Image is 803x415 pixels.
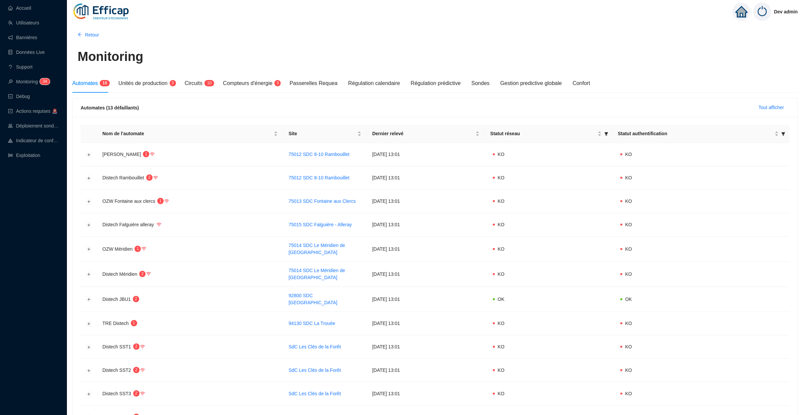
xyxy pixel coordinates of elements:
td: [DATE] 13:01 [367,287,485,312]
span: Site [288,130,356,137]
a: 75014 SDC Le Méridien de [GEOGRAPHIC_DATA] [288,243,345,255]
a: 92800 SDC [GEOGRAPHIC_DATA] [288,293,337,305]
span: KO [498,391,504,396]
span: KO [498,344,504,349]
a: 75013 SDC Fontaine aux Clercs [288,198,356,204]
td: [DATE] 13:01 [367,237,485,262]
button: Développer la ligne [86,222,92,228]
button: Tout afficher [753,102,789,113]
sup: 2 [133,296,139,302]
span: OK [498,297,504,302]
span: wifi [150,152,155,157]
a: SdC Les Clés de la Forêt [288,391,341,396]
span: wifi [140,368,145,372]
span: KO [625,222,632,227]
span: KO [498,367,504,373]
span: 3 [42,79,45,84]
span: wifi [140,344,145,349]
button: Développer la ligne [86,297,92,302]
span: Retour [85,31,99,38]
span: KO [498,222,504,227]
span: Distech Rambouillet [102,175,144,180]
span: Compteurs d'énergie [223,80,272,86]
span: Circuits [185,80,202,86]
span: KO [498,152,504,157]
a: 94130 SDC La Trouée [288,321,335,326]
span: KO [625,271,632,277]
a: 75014 SDC Le Méridien de [GEOGRAPHIC_DATA] [288,268,345,280]
th: Dernier relevé [367,125,485,143]
span: OZW Méridien [102,246,132,252]
td: [DATE] 13:01 [367,190,485,213]
a: SdC Les Clés de la Forêt [288,344,341,349]
span: arrow-left [78,32,82,37]
div: Confort [572,79,590,87]
span: Distech SST2 [102,367,131,373]
span: 1 [145,152,147,156]
td: [DATE] 13:01 [367,143,485,166]
span: KO [625,152,632,157]
span: wifi [146,271,151,276]
sup: 3 [274,80,281,86]
span: 1 [207,81,209,85]
span: filter [781,132,785,136]
h1: Monitoring [78,49,143,64]
button: Retour [72,29,104,40]
a: 75015 SDC Falguière - Alleray [288,222,352,227]
span: Tout afficher [759,104,784,111]
span: 2 [135,297,137,301]
span: KO [625,246,632,252]
span: KO [498,271,504,277]
span: 3 [277,81,279,85]
span: Automates [72,80,98,86]
th: Nom de l'automate [97,125,283,143]
span: 3 [172,81,174,85]
td: [DATE] 13:01 [367,213,485,237]
sup: 2 [139,271,146,277]
span: 1 [137,246,139,251]
span: KO [625,367,632,373]
button: Développer la ligne [86,368,92,373]
span: Actions requises 🚨 [16,108,58,114]
span: 2 [135,367,138,372]
span: 8 [105,81,107,85]
sup: 2 [146,174,153,181]
div: Régulation calendaire [348,79,400,87]
button: Développer la ligne [86,199,92,204]
sup: 1 [157,198,164,204]
sup: 2 [133,343,140,350]
a: questionSupport [8,64,32,70]
span: KO [498,175,504,180]
span: check-square [8,109,13,113]
span: Automates (13 défaillants) [81,105,139,110]
a: codeDebug [8,94,30,99]
span: 2 [141,271,144,276]
span: TRE Distech [102,321,129,326]
span: Dernier relevé [372,130,474,137]
a: SdC Les Clés de la Forêt [288,367,341,373]
span: Distech Méridien [102,271,137,277]
img: power [753,3,771,21]
span: Statut réseau [490,130,596,137]
sup: 10 [204,80,214,86]
a: teamUtilisateurs [8,20,39,25]
span: KO [625,321,632,326]
span: 1 [159,198,162,203]
a: 75012 SDC 8-10 Rambouillet [288,152,349,157]
span: Unités de production [118,80,168,86]
span: 1 [133,321,135,325]
span: filter [780,129,787,139]
td: [DATE] 13:01 [367,166,485,190]
sup: 3 [170,80,176,86]
div: Sondes [471,79,489,87]
a: 75012 SDC 8-10 Rambouillet [288,175,349,180]
span: Passerelles Requea [289,80,337,86]
sup: 34 [40,78,50,85]
span: KO [625,344,632,349]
